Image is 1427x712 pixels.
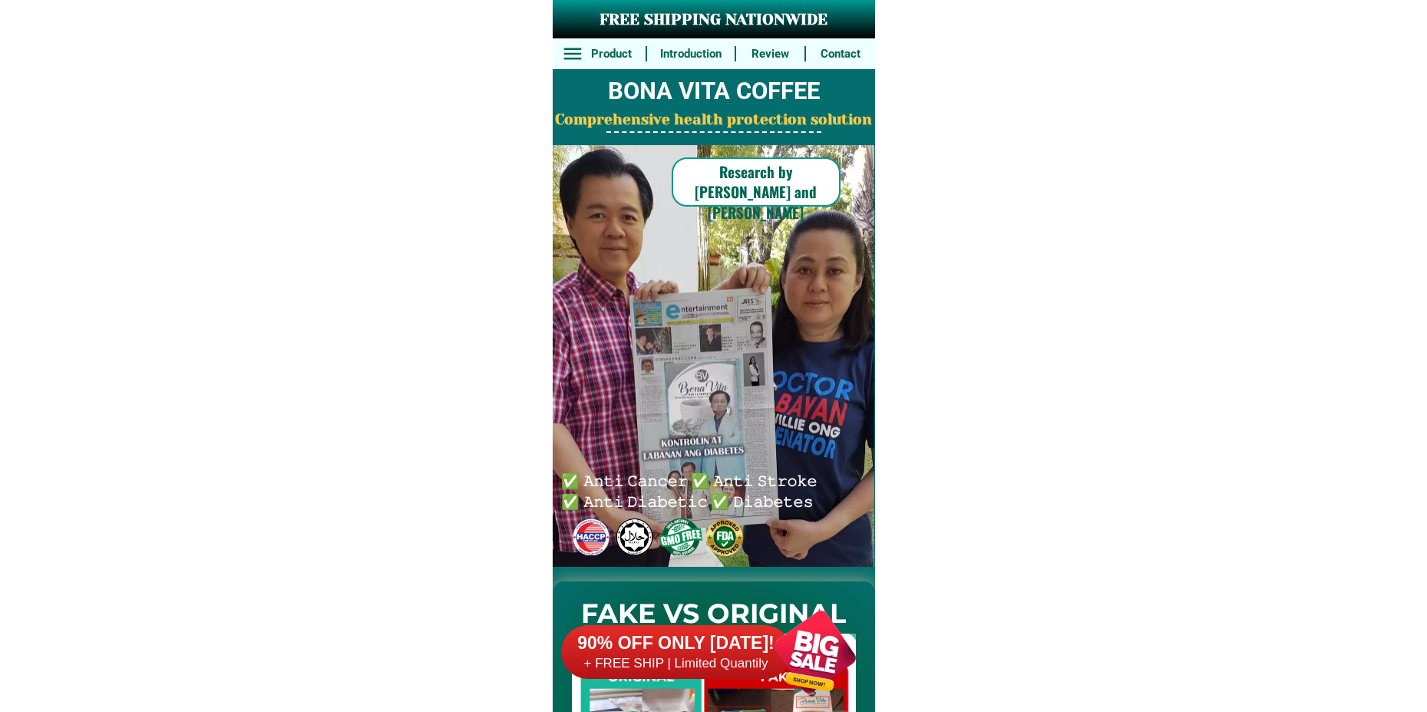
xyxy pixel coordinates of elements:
[553,109,875,131] h2: Comprehensive health protection solution
[553,594,875,634] h2: FAKE VS ORIGINAL
[561,632,791,655] h6: 90% OFF ONLY [DATE]!
[814,45,867,63] h6: Contact
[745,45,797,63] h6: Review
[553,74,875,110] h2: BONA VITA COFFEE
[561,469,824,510] h6: ✅ 𝙰𝚗𝚝𝚒 𝙲𝚊𝚗𝚌𝚎𝚛 ✅ 𝙰𝚗𝚝𝚒 𝚂𝚝𝚛𝚘𝚔𝚎 ✅ 𝙰𝚗𝚝𝚒 𝙳𝚒𝚊𝚋𝚎𝚝𝚒𝚌 ✅ 𝙳𝚒𝚊𝚋𝚎𝚝𝚎𝚜
[585,45,637,63] h6: Product
[553,8,875,31] h3: FREE SHIPPING NATIONWIDE
[672,161,841,223] h6: Research by [PERSON_NAME] and [PERSON_NAME]
[655,45,726,63] h6: Introduction
[561,655,791,672] h6: + FREE SHIP | Limited Quantily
